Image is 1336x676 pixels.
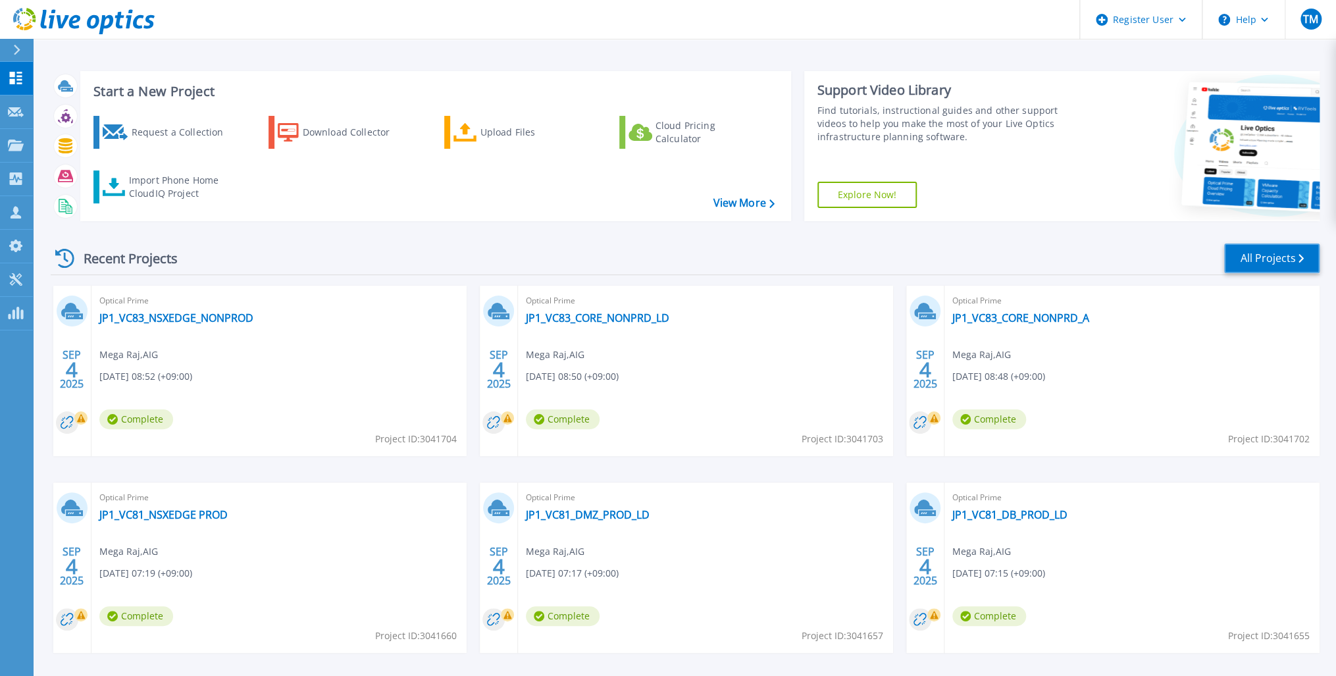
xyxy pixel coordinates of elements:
[59,346,84,394] div: SEP 2025
[952,348,1011,362] span: Mega Raj , AIG
[526,508,650,521] a: JP1_VC81_DMZ_PROD_LD
[952,409,1026,429] span: Complete
[93,84,774,99] h3: Start a New Project
[486,346,511,394] div: SEP 2025
[492,364,504,375] span: 4
[1303,14,1318,24] span: TM
[93,116,240,149] a: Request a Collection
[66,561,78,572] span: 4
[952,508,1067,521] a: JP1_VC81_DB_PROD_LD
[1224,244,1320,273] a: All Projects
[526,311,669,325] a: JP1_VC83_CORE_NONPRD_LD
[492,561,504,572] span: 4
[131,119,236,145] div: Request a Collection
[912,542,937,590] div: SEP 2025
[480,119,586,145] div: Upload Files
[99,490,459,505] span: Optical Prime
[99,544,158,559] span: Mega Raj , AIG
[526,566,619,581] span: [DATE] 07:17 (+09:00)
[51,242,195,274] div: Recent Projects
[952,566,1045,581] span: [DATE] 07:15 (+09:00)
[817,104,1081,143] div: Find tutorials, instructional guides and other support videos to help you make the most of your L...
[817,82,1081,99] div: Support Video Library
[952,490,1312,505] span: Optical Prime
[526,544,584,559] span: Mega Raj , AIG
[99,508,228,521] a: JP1_VC81_NSXEDGE PROD
[99,311,253,325] a: JP1_VC83_NSXEDGE_NONPROD
[99,566,192,581] span: [DATE] 07:19 (+09:00)
[919,364,931,375] span: 4
[619,116,766,149] a: Cloud Pricing Calculator
[269,116,415,149] a: Download Collector
[952,544,1011,559] span: Mega Raj , AIG
[66,364,78,375] span: 4
[99,409,173,429] span: Complete
[526,606,600,626] span: Complete
[303,119,408,145] div: Download Collector
[952,369,1045,384] span: [DATE] 08:48 (+09:00)
[99,606,173,626] span: Complete
[952,606,1026,626] span: Complete
[99,294,459,308] span: Optical Prime
[129,174,232,200] div: Import Phone Home CloudIQ Project
[713,197,774,209] a: View More
[526,348,584,362] span: Mega Raj , AIG
[59,542,84,590] div: SEP 2025
[526,409,600,429] span: Complete
[817,182,917,208] a: Explore Now!
[375,629,457,643] span: Project ID: 3041660
[375,432,457,446] span: Project ID: 3041704
[526,490,885,505] span: Optical Prime
[655,119,761,145] div: Cloud Pricing Calculator
[912,346,937,394] div: SEP 2025
[802,629,883,643] span: Project ID: 3041657
[802,432,883,446] span: Project ID: 3041703
[526,369,619,384] span: [DATE] 08:50 (+09:00)
[526,294,885,308] span: Optical Prime
[1228,432,1310,446] span: Project ID: 3041702
[486,542,511,590] div: SEP 2025
[99,369,192,384] span: [DATE] 08:52 (+09:00)
[1228,629,1310,643] span: Project ID: 3041655
[919,561,931,572] span: 4
[99,348,158,362] span: Mega Raj , AIG
[444,116,591,149] a: Upload Files
[952,294,1312,308] span: Optical Prime
[952,311,1089,325] a: JP1_VC83_CORE_NONPRD_A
